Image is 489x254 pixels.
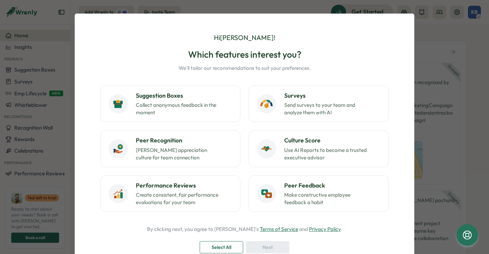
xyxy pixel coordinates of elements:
h2: Which features interest you? [179,48,311,60]
h3: Performance Reviews [136,181,232,190]
button: Peer Recognition[PERSON_NAME] appreciation culture for team connection [100,130,240,167]
h3: Peer Recognition [136,136,232,145]
p: Collect anonymous feedback in the moment [136,101,221,116]
a: Privacy Policy [309,226,341,232]
h3: Suggestion Boxes [136,91,232,100]
p: Create consistent, fair performance evaluations for your team [136,191,221,206]
p: [PERSON_NAME] appreciation culture for team connection [136,146,221,161]
h3: Culture Score [284,136,380,145]
button: Peer FeedbackMake constructive employee feedback a habit [249,175,389,212]
button: SurveysSend surveys to your team and analyze them with AI [249,85,389,122]
button: Performance ReviewsCreate consistent, fair performance evaluations for your team [100,175,240,212]
p: Send surveys to your team and analyze them with AI [284,101,369,116]
p: By clicking next, you agree to [PERSON_NAME]'s and . [147,226,342,233]
h3: Surveys [284,91,380,100]
p: Make constructive employee feedback a habit [284,191,369,206]
button: Suggestion BoxesCollect anonymous feedback in the moment [100,85,240,122]
a: Terms of Service [260,226,298,232]
p: Use AI Reports to become a trusted executive advisor [284,146,369,161]
button: Select All [200,241,243,253]
p: We'll tailor our recommendations to suit your preferences. [179,64,311,72]
h3: Peer Feedback [284,181,380,190]
p: Hi [PERSON_NAME] ! [214,33,275,43]
button: Culture ScoreUse AI Reports to become a trusted executive advisor [249,130,389,167]
span: Select All [212,241,231,253]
